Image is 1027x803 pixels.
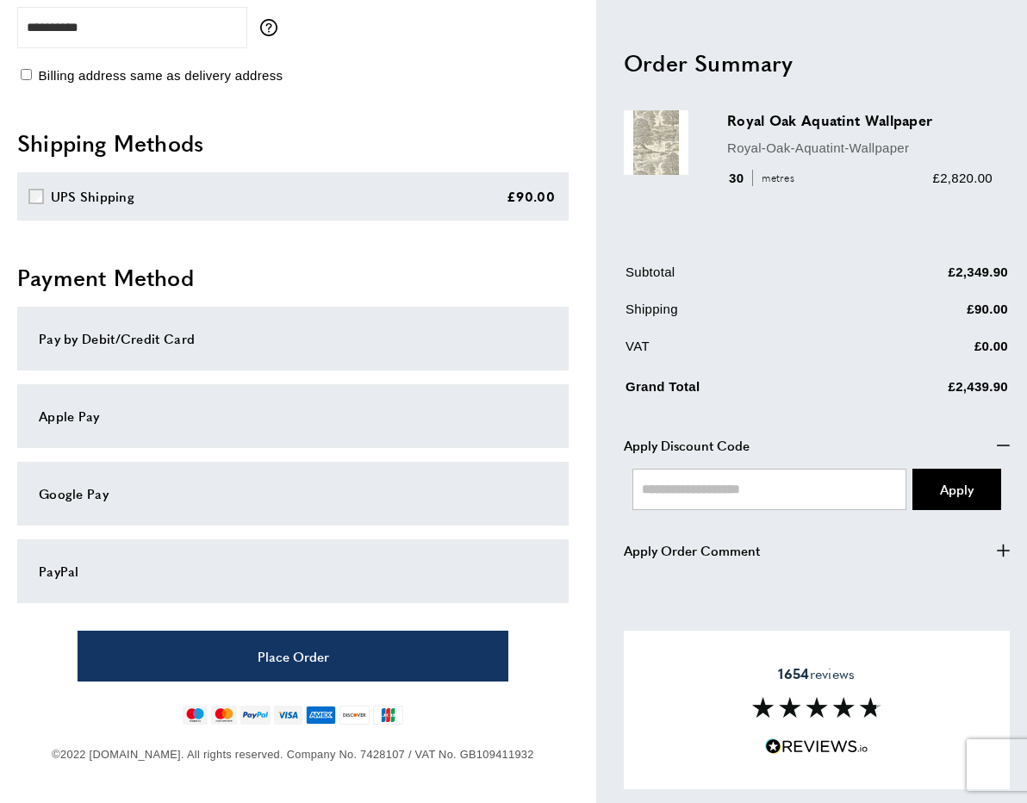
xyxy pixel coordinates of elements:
img: Royal Oak Aquatint Wallpaper [624,110,688,175]
td: £0.00 [838,335,1008,369]
div: Pay by Debit/Credit Card [39,328,547,349]
input: Billing address same as delivery address [21,69,32,80]
td: Grand Total [626,372,837,409]
h2: Shipping Methods [17,128,569,159]
span: ©2022 [DOMAIN_NAME]. All rights reserved. Company No. 7428107 / VAT No. GB109411932 [52,748,533,761]
h2: Payment Method [17,262,569,293]
h3: Royal Oak Aquatint Wallpaper [727,110,993,130]
div: 30 [727,167,800,188]
div: Google Pay [39,483,547,504]
div: UPS Shipping [51,186,135,207]
div: £90.00 [507,186,555,207]
td: VAT [626,335,837,369]
img: paypal [240,706,271,725]
div: Apple Pay [39,406,547,426]
td: Subtotal [626,261,837,295]
span: metres [752,170,799,186]
td: £2,349.90 [838,261,1008,295]
span: Apply Discount Code [624,434,750,455]
button: More information [260,19,286,36]
img: visa [274,706,302,725]
h2: Order Summary [624,47,1010,78]
img: jcb [373,706,403,725]
span: reviews [778,665,855,682]
img: maestro [183,706,208,725]
img: discover [339,706,370,725]
p: Royal-Oak-Aquatint-Wallpaper [727,137,993,158]
span: Billing address same as delivery address [38,68,283,83]
td: Shipping [626,298,837,332]
img: Reviews.io 5 stars [765,738,868,755]
strong: 1654 [778,663,809,683]
button: Apply Coupon [912,468,1001,509]
span: Apply Order Comment [624,539,760,560]
img: mastercard [211,706,236,725]
span: Apply Coupon [940,479,974,497]
button: Place Order [78,631,508,682]
span: £2,820.00 [933,170,993,184]
div: PayPal [39,561,547,582]
img: american-express [306,706,336,725]
td: £2,439.90 [838,372,1008,409]
img: Reviews section [752,697,881,718]
td: £90.00 [838,298,1008,332]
